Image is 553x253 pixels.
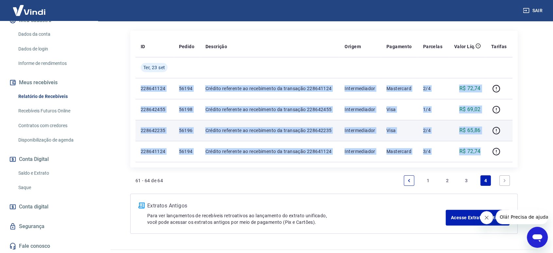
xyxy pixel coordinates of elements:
[143,64,165,71] span: Ter, 23 set
[345,85,376,92] p: Intermediador
[345,148,376,155] p: Intermediador
[141,43,145,50] p: ID
[205,43,227,50] p: Descrição
[141,85,169,92] p: 228641124
[423,127,443,134] p: 2/4
[16,57,90,70] a: Informe de rendimentos
[423,43,442,50] p: Parcelas
[179,85,195,92] p: 56194
[179,106,195,113] p: 56198
[386,106,413,113] p: Visa
[442,175,453,186] a: Page 2
[205,85,334,92] p: Crédito referente ao recebimento da transação 228641124
[499,175,510,186] a: Next page
[459,85,480,92] p: R$ 72,74
[147,212,446,225] p: Para ver lançamentos de recebíveis retroativos ao lançamento do extrato unificado, você pode aces...
[16,181,90,194] a: Saque
[527,227,548,248] iframe: Botão para abrir a janela de mensagens
[491,43,507,50] p: Tarifas
[16,166,90,180] a: Saldo e Extrato
[345,106,376,113] p: Intermediador
[8,152,90,166] button: Conta Digital
[459,147,480,155] p: R$ 72,74
[141,106,169,113] p: 228642455
[138,203,145,208] img: ícone
[16,28,90,41] a: Dados da conta
[386,127,413,134] p: Visa
[423,148,443,155] p: 3/4
[16,90,90,103] a: Relatório de Recebíveis
[386,85,413,92] p: Mastercard
[8,219,90,234] a: Segurança
[8,0,50,20] img: Vindi
[4,5,55,10] span: Olá! Precisa de ajuda?
[423,106,443,113] p: 1/4
[423,85,443,92] p: 2/4
[141,148,169,155] p: 228641124
[147,202,446,210] p: Extratos Antigos
[179,148,195,155] p: 56194
[16,42,90,56] a: Dados de login
[16,133,90,147] a: Disponibilização de agenda
[496,210,548,224] iframe: Mensagem da empresa
[8,75,90,90] button: Meus recebíveis
[404,175,414,186] a: Previous page
[480,175,491,186] a: Page 4 is your current page
[459,126,480,134] p: R$ 65,86
[16,119,90,132] a: Contratos com credores
[459,106,480,113] p: R$ 69,02
[179,127,195,134] p: 56196
[205,148,334,155] p: Crédito referente ao recebimento da transação 228641124
[345,127,376,134] p: Intermediador
[8,200,90,214] a: Conta digital
[461,175,472,186] a: Page 3
[522,5,545,17] button: Sair
[401,173,512,188] ul: Pagination
[141,127,169,134] p: 228642235
[135,177,163,184] p: 61 - 64 de 64
[446,210,509,225] a: Acesse Extratos Antigos
[205,127,334,134] p: Crédito referente ao recebimento da transação 228642235
[205,106,334,113] p: Crédito referente ao recebimento da transação 228642455
[386,43,412,50] p: Pagamento
[345,43,361,50] p: Origem
[423,175,433,186] a: Page 1
[179,43,194,50] p: Pedido
[386,148,413,155] p: Mastercard
[454,43,475,50] p: Valor Líq.
[16,104,90,118] a: Recebíveis Futuros Online
[19,202,48,211] span: Conta digital
[480,211,493,224] iframe: Fechar mensagem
